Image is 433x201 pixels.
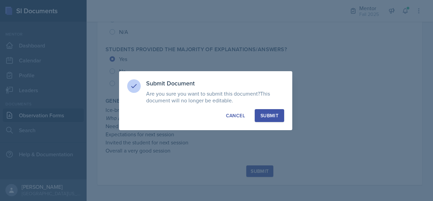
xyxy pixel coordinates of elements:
p: Are you sure you want to submit this document? [146,90,284,104]
h3: Submit Document [146,79,284,87]
div: Cancel [226,112,245,119]
span: This document will no longer be editable. [146,90,270,104]
div: Submit [260,112,278,119]
button: Cancel [220,109,251,122]
button: Submit [255,109,284,122]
